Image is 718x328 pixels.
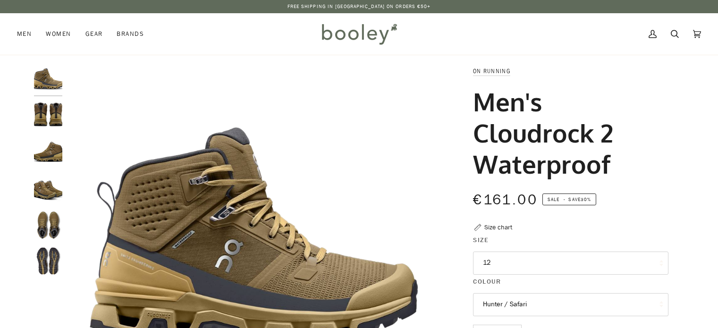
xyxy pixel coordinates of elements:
[110,13,151,55] a: Brands
[85,29,103,39] span: Gear
[34,66,62,94] img: On Running Men's Cloudrock 2 Waterproof Hunter / Safari - Booley Galway
[17,29,32,39] span: Men
[287,3,431,10] p: Free Shipping in [GEOGRAPHIC_DATA] on Orders €50+
[484,222,512,232] div: Size chart
[34,211,62,239] img: On Running Men's Cloudrock 2 Waterproof Hunter / Safari - Booley Galway
[473,190,538,210] span: €161.00
[46,29,71,39] span: Women
[117,29,144,39] span: Brands
[34,175,62,203] img: On Running Men's Cloudrock 2 Waterproof Hunter / Safari - Booley Galway
[34,247,62,275] img: On Running Men's Cloudrock 2 Waterproof Hunter / Safari - Booley Galway
[473,277,501,286] span: Colour
[542,193,596,206] span: Save
[17,13,39,55] a: Men
[473,67,510,75] a: On Running
[318,20,400,48] img: Booley
[473,235,489,245] span: Size
[78,13,110,55] a: Gear
[473,293,668,316] button: Hunter / Safari
[34,138,62,167] img: On Running Men's Cloudrock 2 Waterproof Hunter / Safari - Booley Galway
[473,252,668,275] button: 12
[34,102,62,131] img: On Running Men's Cloudrock 2 Waterproof Hunter / Safari - Booley Galway
[39,13,78,55] a: Women
[561,196,568,203] em: •
[473,86,661,179] h1: Men's Cloudrock 2 Waterproof
[548,196,559,203] span: Sale
[581,196,591,203] span: 30%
